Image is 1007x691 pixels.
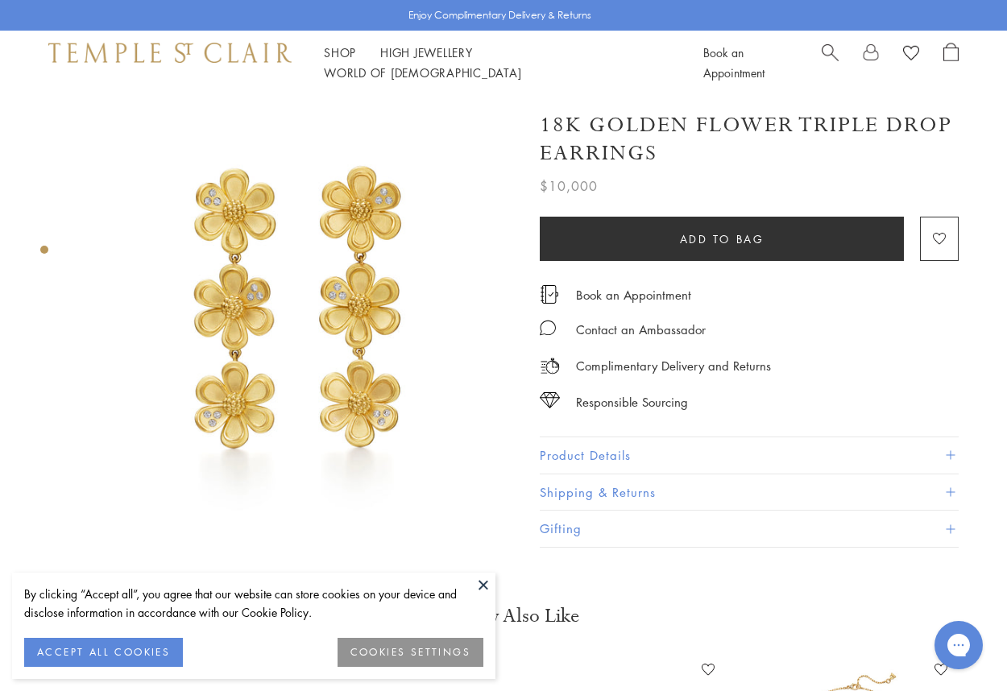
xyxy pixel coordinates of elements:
a: ShopShop [324,44,356,60]
img: icon_appointment.svg [540,285,559,304]
div: Contact an Ambassador [576,320,706,340]
a: View Wishlist [903,43,919,67]
div: By clicking “Accept all”, you agree that our website can store cookies on your device and disclos... [24,585,483,622]
button: Add to bag [540,217,904,261]
div: Responsible Sourcing [576,392,688,412]
span: $10,000 [540,176,598,197]
iframe: Gorgias live chat messenger [926,615,991,675]
h3: You May Also Like [64,603,943,629]
a: Open Shopping Bag [943,43,959,83]
button: Gifting [540,511,959,547]
button: Shipping & Returns [540,474,959,511]
a: Book an Appointment [703,44,765,81]
h1: 18K Golden Flower Triple Drop Earrings [540,111,959,168]
button: ACCEPT ALL COOKIES [24,638,183,667]
button: Product Details [540,437,959,474]
p: Enjoy Complimentary Delivery & Returns [408,7,591,23]
img: Temple St. Clair [48,43,292,62]
nav: Main navigation [324,43,667,83]
img: 18K Golden Flower Triple Drop Earrings [81,95,516,530]
span: Add to bag [680,230,765,248]
button: COOKIES SETTINGS [338,638,483,667]
a: World of [DEMOGRAPHIC_DATA]World of [DEMOGRAPHIC_DATA] [324,64,521,81]
img: icon_sourcing.svg [540,392,560,408]
div: Product gallery navigation [40,242,48,267]
img: MessageIcon-01_2.svg [540,320,556,336]
p: Complimentary Delivery and Returns [576,356,771,376]
a: High JewelleryHigh Jewellery [380,44,473,60]
a: Search [822,43,839,83]
img: icon_delivery.svg [540,356,560,376]
a: Book an Appointment [576,286,691,304]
